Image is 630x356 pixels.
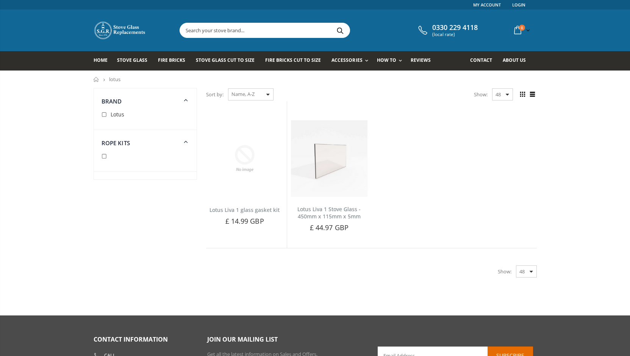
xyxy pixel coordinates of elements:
[416,24,478,37] a: 0330 229 4118 (local rate)
[94,77,99,82] a: Home
[310,223,349,232] span: £ 44.97 GBP
[180,23,435,38] input: Search your stove brand...
[528,90,537,99] span: List view
[94,57,108,63] span: Home
[331,57,362,63] span: Accessories
[470,57,492,63] span: Contact
[432,24,478,32] span: 0330 229 4118
[109,76,120,83] span: lotus
[377,57,396,63] span: How To
[225,216,264,226] span: £ 14.99 GBP
[158,57,185,63] span: Fire Bricks
[207,335,278,343] span: Join our mailing list
[411,51,436,71] a: Reviews
[265,57,321,63] span: Fire Bricks Cut To Size
[332,23,349,38] button: Search
[117,57,147,63] span: Stove Glass
[102,139,130,147] span: Rope Kits
[102,97,122,105] span: Brand
[111,111,124,118] span: Lotus
[519,90,527,99] span: Grid view
[158,51,191,71] a: Fire Bricks
[291,120,367,197] img: Lotus Liva 1 stove glass
[117,51,153,71] a: Stove Glass
[519,25,525,31] span: 0
[503,51,532,71] a: About us
[474,88,488,100] span: Show:
[377,51,406,71] a: How To
[432,32,478,37] span: (local rate)
[331,51,372,71] a: Accessories
[470,51,498,71] a: Contact
[498,265,511,278] span: Show:
[196,57,255,63] span: Stove Glass Cut To Size
[503,57,526,63] span: About us
[94,335,168,343] span: Contact Information
[209,206,280,213] a: Lotus Liva 1 glass gasket kit
[511,23,532,38] a: 0
[94,51,113,71] a: Home
[94,21,147,40] img: Stove Glass Replacement
[265,51,327,71] a: Fire Bricks Cut To Size
[411,57,431,63] span: Reviews
[196,51,260,71] a: Stove Glass Cut To Size
[206,88,224,101] span: Sort by:
[297,205,361,220] a: Lotus Liva 1 Stove Glass - 450mm x 115mm x 5mm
